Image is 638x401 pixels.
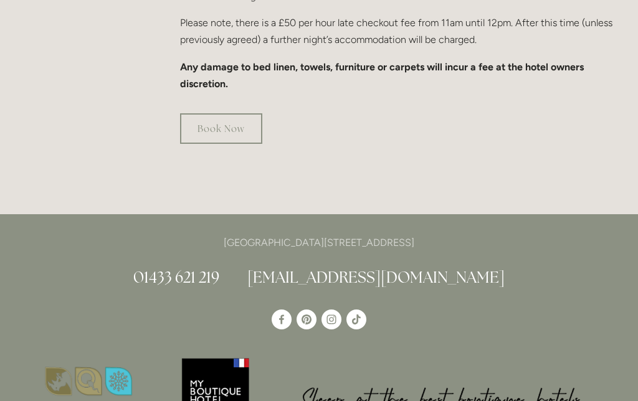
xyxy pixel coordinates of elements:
[180,61,586,90] strong: Any damage to bed linen, towels, furniture or carpets will incur a fee at the hotel owners discre...
[346,309,366,329] a: TikTok
[180,14,617,48] p: Please note, there is a £50 per hour late checkout fee from 11am until 12pm. After this time (unl...
[180,113,262,144] a: Book Now
[21,234,617,251] p: [GEOGRAPHIC_DATA][STREET_ADDRESS]
[272,309,292,329] a: Losehill House Hotel & Spa
[321,309,341,329] a: Instagram
[247,267,505,287] a: [EMAIL_ADDRESS][DOMAIN_NAME]
[297,309,317,329] a: Pinterest
[133,267,219,287] a: 01433 621 219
